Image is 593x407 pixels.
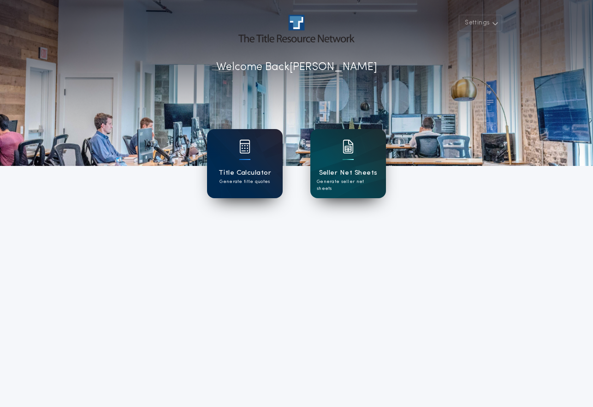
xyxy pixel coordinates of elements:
button: Settings [459,15,502,31]
p: Generate seller net sheets [317,178,380,192]
p: Welcome Back [PERSON_NAME] [216,59,377,76]
h1: Seller Net Sheets [319,168,378,178]
img: card icon [239,140,250,153]
a: card iconTitle CalculatorGenerate title quotes [207,129,283,198]
img: account-logo [238,15,355,42]
h1: Title Calculator [219,168,271,178]
img: card icon [343,140,354,153]
p: Generate title quotes [219,178,270,185]
a: card iconSeller Net SheetsGenerate seller net sheets [310,129,386,198]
